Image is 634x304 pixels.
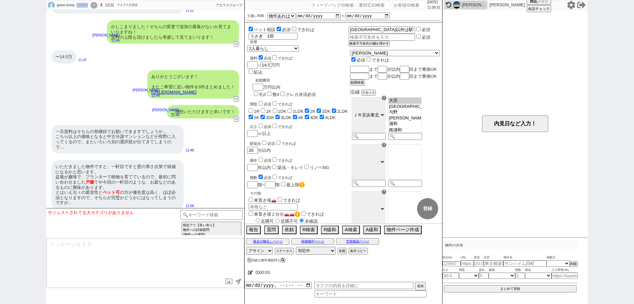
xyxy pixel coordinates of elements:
[479,273,489,279] input: 5
[234,116,239,122] button: ↺
[250,191,349,196] p: その他
[107,20,239,44] div: かしこまりました！そちらの変更で追加の募集がないか見てまいりますね！ 賃料の上限も頂けましたら考慮して見てまいります！
[352,133,386,140] input: 🔍
[249,211,253,216] input: 車置き場２台分🚗🚗
[133,93,160,98] p: 11:48
[293,109,304,114] label: 1LDK
[314,290,427,297] input: キーワード
[100,3,102,8] div: 4
[298,219,318,224] label: 未確認
[479,268,489,273] span: 築年
[254,115,259,120] label: 3K
[361,90,376,96] button: リセット
[427,5,440,10] p: 11:58:31
[350,66,440,73] div: まで 分以内
[264,158,271,162] span: 必須
[337,248,347,254] button: 冬眠
[247,123,349,137] div: ㎡以上
[151,90,196,95] a: [URL][DOMAIN_NAME]
[254,219,274,224] label: 近隣可
[474,260,484,267] input: 10.5
[186,148,194,153] p: 11:49
[249,27,253,31] input: ペット相談
[180,210,243,220] input: 🔍キーワード検索
[152,108,179,113] p: [PERSON_NAME]
[286,92,316,97] label: クレカ決済必須
[409,74,437,79] span: 回まで乗換OK
[272,124,277,128] input: できれば
[357,58,365,63] span: 必須
[393,1,426,9] input: お客様ID検索
[264,56,271,60] span: 必須
[459,268,479,273] span: 間取
[247,140,349,154] div: 分以内
[388,127,421,133] option: 南浦和
[249,197,253,202] input: 車置き場🚗
[186,8,194,13] p: 11:02
[350,80,365,86] button: 範囲検索
[342,226,360,234] button: A検索
[186,203,194,209] p: 11:58
[281,115,292,120] label: 3LDK
[415,282,426,290] button: 追加
[249,203,298,210] input: 車種など
[525,268,551,273] span: 構造
[384,226,422,234] button: 物件ページ作成
[275,142,296,146] label: できれば
[133,88,160,93] p: [PERSON_NAME]
[291,238,334,245] button: 候補物件ページ
[363,226,381,234] button: A緩和
[52,125,184,153] div: 一旦賃料はそちらの形継続でお願いできますでしょうか… こちら以上の価格となると中古分譲マンションなどが視野に入ってくるので、またいろいろ別の選択肢が出てきてしまうので…
[322,109,330,114] label: 2DK
[422,35,430,40] label: 必須
[272,55,277,60] input: できれば
[275,218,280,223] input: 近隣不可
[382,96,386,100] div: ☓
[349,41,390,47] button: 検索不可条件の欄を増やす
[382,190,386,194] div: ☓
[388,115,421,121] option: [PERSON_NAME]
[300,226,318,234] button: R検索
[298,115,303,120] label: 4K
[254,70,263,75] label: 駐込
[52,160,184,209] div: いただきました物件ですと、一軒目ですと壁の厚さ次第で候補になるかと思います。 盆栽が趣味で、プランターで植物を育てているので、最初に問い合わせました てや今回の一軒目のような、お庭などのあるもの...
[336,238,379,245] button: 空室確認ページ
[264,125,271,129] span: 必須
[504,255,546,260] span: 物件名
[474,255,484,260] span: 家賃
[264,102,271,106] span: 必須
[444,285,577,292] button: まとめて登録
[259,92,266,97] label: 礼0
[442,268,459,273] span: 広さ
[253,75,316,98] div: 万円以内
[90,2,97,9] div: !
[216,3,242,7] span: アエラスグループ
[314,282,413,289] input: タスクの内容を詳細に
[310,1,356,9] input: フィードバックID検索
[484,260,504,267] input: 東京都港区海岸３
[462,2,486,8] div: [PERSON_NAME]
[461,260,474,267] input: https://suumo.jp/chintai/jnc_000022489271
[570,261,578,267] button: 削除
[117,3,138,8] div: アエラス大宮店
[52,50,76,64] div: 〜14.5万
[388,109,421,115] option: 与野
[92,38,120,43] p: 11:46
[528,6,550,11] span: 会話チェック
[382,143,386,147] div: ☓
[234,96,239,102] button: ↺
[349,26,415,33] input: 検索不可条件を入力
[310,115,318,120] label: 4DK
[422,27,430,32] label: 必須
[388,98,421,104] option: 大宮
[247,52,292,75] div: ~ 万円
[349,248,368,254] button: 条件コピー
[341,14,345,18] label: 〜
[278,197,282,202] input: できれば
[417,198,438,219] button: 登録
[250,40,349,45] div: 世帯
[272,157,277,162] input: できれば
[92,33,120,38] p: [PERSON_NAME]
[291,27,314,32] label: できれば
[349,34,415,41] input: 検索不可条件を入力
